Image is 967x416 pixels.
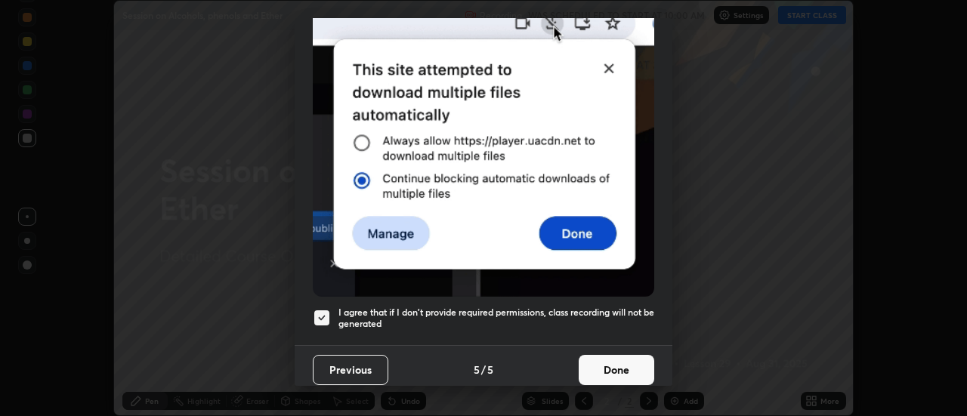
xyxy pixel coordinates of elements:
button: Previous [313,355,388,385]
h4: / [481,362,486,377]
h4: 5 [487,362,493,377]
button: Done [579,355,654,385]
h4: 5 [474,362,480,377]
h5: I agree that if I don't provide required permissions, class recording will not be generated [338,307,654,330]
